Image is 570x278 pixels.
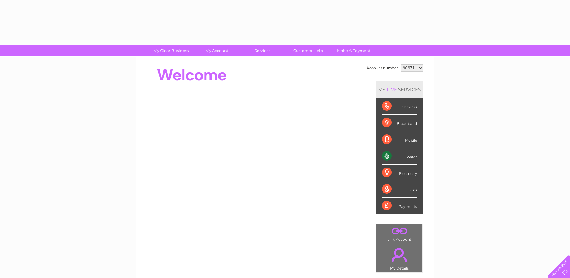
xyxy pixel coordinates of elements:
[376,224,423,243] td: Link Account
[376,81,423,98] div: MY SERVICES
[192,45,242,56] a: My Account
[283,45,333,56] a: Customer Help
[238,45,287,56] a: Services
[382,115,417,131] div: Broadband
[376,243,423,272] td: My Details
[382,181,417,198] div: Gas
[146,45,196,56] a: My Clear Business
[386,87,398,92] div: LIVE
[382,198,417,214] div: Payments
[329,45,379,56] a: Make A Payment
[365,63,399,73] td: Account number
[382,148,417,165] div: Water
[382,165,417,181] div: Electricity
[378,244,421,265] a: .
[382,98,417,115] div: Telecoms
[378,226,421,236] a: .
[382,131,417,148] div: Mobile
